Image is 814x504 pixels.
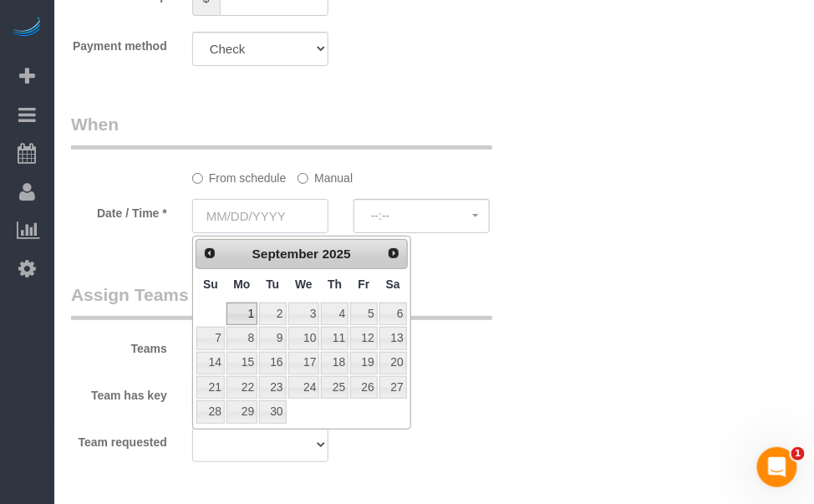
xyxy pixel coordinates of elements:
legend: When [71,112,492,150]
label: Team has key [59,381,180,404]
span: Monday [233,277,250,291]
span: Prev [203,247,216,260]
a: 22 [226,376,257,399]
input: From schedule [192,173,203,184]
a: 13 [379,327,407,349]
a: 4 [321,303,348,325]
span: 2025 [323,247,351,261]
a: 21 [196,376,225,399]
a: 25 [321,376,348,399]
a: 29 [226,400,257,423]
label: Team requested [59,428,180,451]
a: 6 [379,303,407,325]
a: 24 [288,376,320,399]
a: 11 [321,327,348,349]
a: 19 [350,352,377,374]
span: Wednesday [295,277,313,291]
img: Automaid Logo [10,17,43,40]
label: Teams [59,334,180,357]
span: Next [387,247,400,260]
label: Manual [298,164,353,186]
span: Thursday [328,277,342,291]
a: 7 [196,327,225,349]
label: From schedule [192,164,287,186]
label: Date / Time * [59,199,180,221]
a: 3 [288,303,320,325]
span: 1 [791,447,805,461]
button: --:-- [354,199,490,233]
a: 23 [259,376,286,399]
input: MM/DD/YYYY [192,199,328,233]
a: 27 [379,376,407,399]
a: 8 [226,327,257,349]
label: Payment method [59,32,180,54]
iframe: Intercom live chat [757,447,797,487]
span: Friday [359,277,370,291]
a: 28 [196,400,225,423]
a: 2 [259,303,286,325]
span: Tuesday [266,277,279,291]
a: 26 [350,376,377,399]
a: 17 [288,352,320,374]
a: 12 [350,327,377,349]
a: Next [382,242,405,265]
legend: Assign Teams [71,283,492,320]
a: 10 [288,327,320,349]
a: 5 [350,303,377,325]
a: 9 [259,327,286,349]
input: Manual [298,173,308,184]
span: September [252,247,319,261]
a: 1 [226,303,257,325]
a: 16 [259,352,286,374]
span: Sunday [203,277,218,291]
a: 30 [259,400,286,423]
span: --:-- [371,209,472,222]
span: Saturday [386,277,400,291]
a: 20 [379,352,407,374]
a: 14 [196,352,225,374]
a: Prev [198,242,221,265]
a: 18 [321,352,348,374]
a: 15 [226,352,257,374]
